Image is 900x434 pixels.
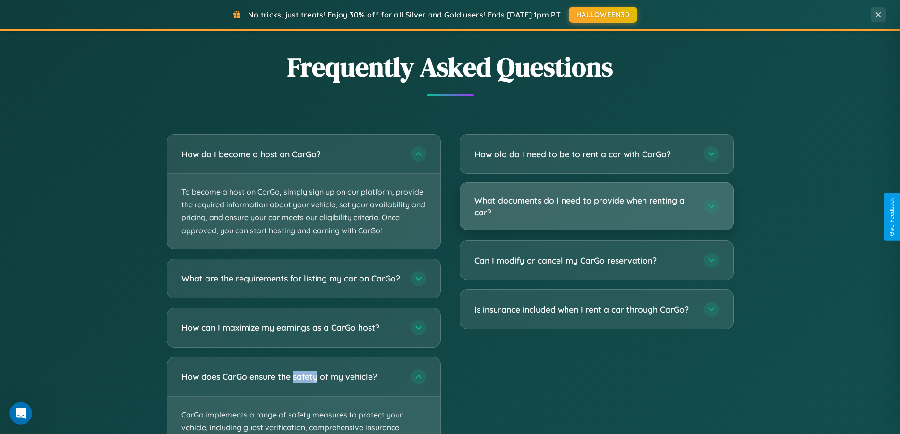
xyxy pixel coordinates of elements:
[181,148,402,160] h3: How do I become a host on CarGo?
[167,49,734,85] h2: Frequently Asked Questions
[9,402,32,425] iframe: Intercom live chat
[181,272,402,284] h3: What are the requirements for listing my car on CarGo?
[167,174,440,249] p: To become a host on CarGo, simply sign up on our platform, provide the required information about...
[474,255,694,266] h3: Can I modify or cancel my CarGo reservation?
[889,198,895,236] div: Give Feedback
[248,10,562,19] span: No tricks, just treats! Enjoy 30% off for all Silver and Gold users! Ends [DATE] 1pm PT.
[474,148,694,160] h3: How old do I need to be to rent a car with CarGo?
[569,7,637,23] button: HALLOWEEN30
[181,322,402,333] h3: How can I maximize my earnings as a CarGo host?
[474,304,694,315] h3: Is insurance included when I rent a car through CarGo?
[181,371,402,383] h3: How does CarGo ensure the safety of my vehicle?
[474,195,694,218] h3: What documents do I need to provide when renting a car?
